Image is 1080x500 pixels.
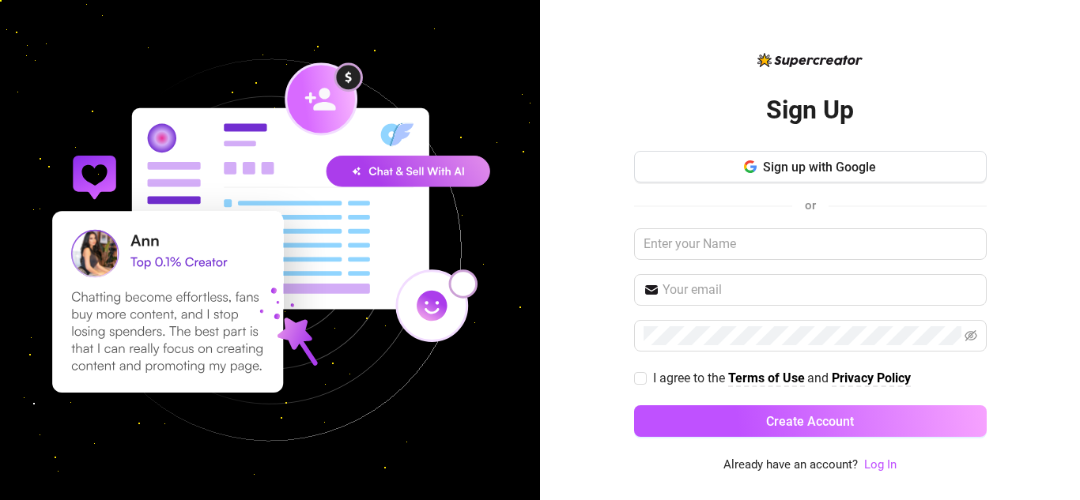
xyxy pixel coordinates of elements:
[965,329,977,342] span: eye-invisible
[766,94,854,126] h2: Sign Up
[766,414,854,429] span: Create Account
[832,370,911,385] strong: Privacy Policy
[757,53,863,67] img: logo-BBDzfeDw.svg
[763,160,876,175] span: Sign up with Google
[728,370,805,385] strong: Terms of Use
[663,280,977,299] input: Your email
[728,370,805,387] a: Terms of Use
[832,370,911,387] a: Privacy Policy
[634,405,987,437] button: Create Account
[864,456,897,475] a: Log In
[805,198,816,212] span: or
[807,370,832,385] span: and
[864,457,897,472] a: Log In
[634,228,987,260] input: Enter your Name
[653,370,728,385] span: I agree to the
[634,151,987,182] button: Sign up with Google
[723,456,858,475] span: Already have an account?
